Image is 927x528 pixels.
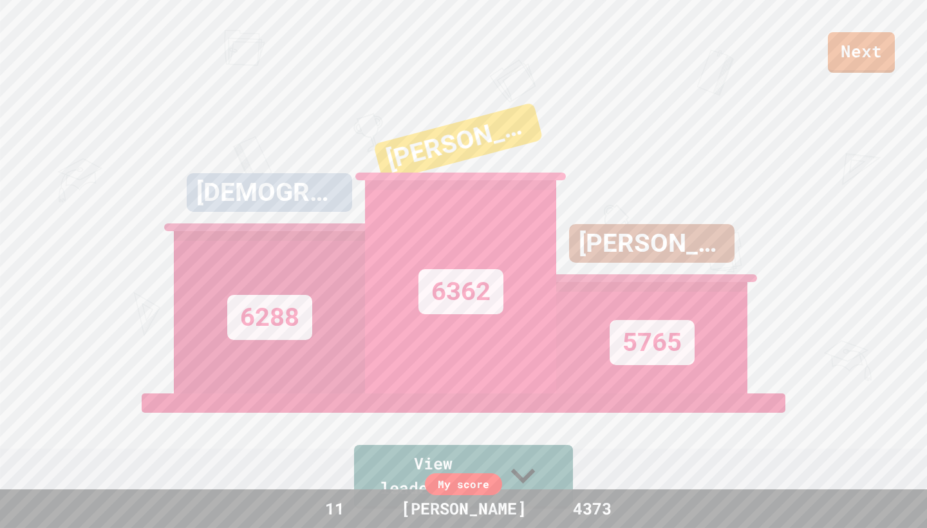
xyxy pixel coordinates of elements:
[544,496,641,521] div: 4373
[373,102,543,182] div: [PERSON_NAME]
[425,473,502,495] div: My score
[187,173,352,212] div: [DEMOGRAPHIC_DATA]
[828,32,895,73] a: Next
[388,496,539,521] div: [PERSON_NAME]
[569,224,735,263] div: [PERSON_NAME]
[354,445,573,509] a: View leaderboard
[418,269,503,314] div: 6362
[610,320,695,365] div: 5765
[227,295,312,340] div: 6288
[286,496,383,521] div: 11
